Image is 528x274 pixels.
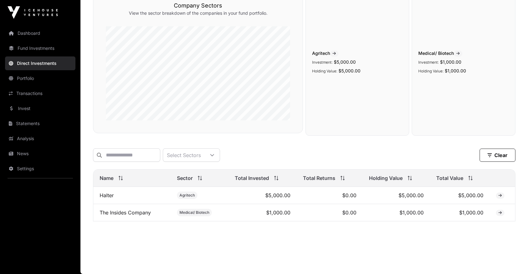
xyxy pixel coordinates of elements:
span: Holding Value [369,174,403,182]
td: $1,000.00 [430,204,489,221]
span: $1,000.00 [440,59,461,65]
a: Fund Investments [5,41,75,55]
a: Portfolio [5,71,75,85]
a: Dashboard [5,26,75,40]
td: $5,000.00 [228,187,297,204]
td: $5,000.00 [363,187,430,204]
button: Clear [480,149,515,162]
iframe: Chat Widget [497,244,528,274]
a: Transactions [5,87,75,100]
span: Investment: [418,60,439,65]
span: Total Value [436,174,463,182]
span: Investment: [312,60,333,65]
td: $0.00 [297,187,363,204]
span: Medical/ Biotech [179,210,209,215]
p: View the sector breakdown of the companies in your fund portfolio. [106,10,290,16]
td: $5,000.00 [430,187,489,204]
a: Halter [100,192,114,198]
a: Direct Investments [5,56,75,70]
span: Agritech [312,50,403,57]
a: Statements [5,117,75,130]
div: Select Sectors [163,149,205,161]
td: $0.00 [297,204,363,221]
a: News [5,147,75,161]
span: Total Invested [235,174,269,182]
span: $5,000.00 [338,68,360,73]
span: Agritech [179,193,195,198]
td: $1,000.00 [363,204,430,221]
a: Settings [5,162,75,176]
a: Analysis [5,132,75,145]
span: $1,000.00 [445,68,466,73]
span: $5,000.00 [334,59,356,65]
span: Name [100,174,113,182]
span: Total Returns [303,174,335,182]
a: Invest [5,102,75,115]
h3: Company Sectors [106,1,290,10]
img: Icehouse Ventures Logo [8,6,58,19]
a: The Insides Company [100,209,151,216]
span: Sector [177,174,193,182]
td: $1,000.00 [228,204,297,221]
span: Medical/ Biotech [418,50,509,57]
span: Holding Value: [312,69,337,73]
span: Holding Value: [418,69,443,73]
